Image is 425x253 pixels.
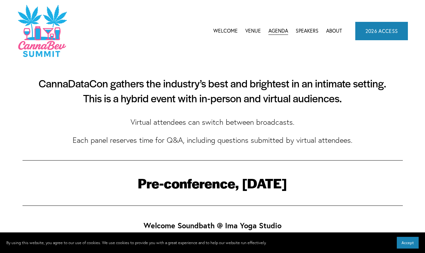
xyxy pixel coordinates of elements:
span: Agenda [268,27,288,35]
p: Virtual attendees can switch between broadcasts. [23,116,403,129]
a: folder dropdown [268,26,288,36]
strong: Pre-conference, [DATE] [138,174,287,192]
h3: CannaDataCon gathers the industry’s best and brightest in an intimate setting. This is a hybrid e... [23,76,403,106]
a: Speakers [296,26,319,36]
a: About [326,26,342,36]
a: 2026 ACCESS [355,22,408,40]
span: Accept [402,240,414,245]
img: CannaDataCon [17,4,67,58]
p: By using this website, you agree to our use of cookies. We use cookies to provide you with a grea... [6,239,267,246]
p: Each panel reserves time for Q&A, including questions submitted by virtual attendees. [23,134,403,147]
button: Accept [397,237,419,249]
a: Venue [245,26,261,36]
strong: Welcome Soundbath @ Ima Yoga Studio [144,220,281,231]
a: Welcome [213,26,238,36]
